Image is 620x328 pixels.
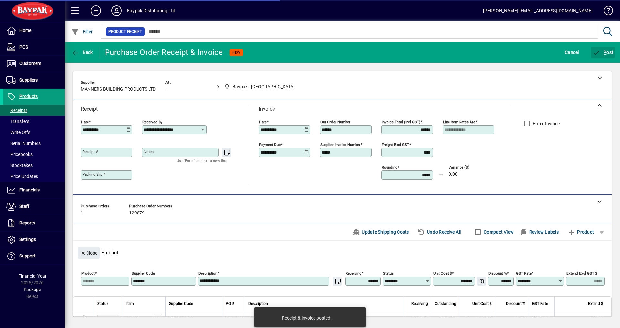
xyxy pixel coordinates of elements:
[463,313,472,322] button: Change Price Levels
[495,311,529,324] td: 0.00
[6,119,29,124] span: Transfers
[472,300,492,307] span: Unit Cost $
[588,300,603,307] span: Extend $
[532,120,560,127] label: Enter Invoice
[6,130,30,135] span: Write Offs
[106,5,127,16] button: Profile
[19,220,35,225] span: Reports
[129,211,145,216] span: 129879
[593,50,614,55] span: ost
[591,47,615,58] button: Post
[177,157,227,164] mat-hint: Use 'Enter' to start a new line
[566,271,597,276] mat-label: Extend excl GST $
[223,83,297,91] span: Baypak - Onekawa
[3,127,65,138] a: Write Offs
[604,50,606,55] span: P
[3,232,65,248] a: Settings
[382,142,409,147] mat-label: Freight excl GST
[198,271,217,276] mat-label: Description
[232,50,240,55] span: NEW
[3,171,65,182] a: Price Updates
[6,141,41,146] span: Serial Numbers
[3,199,65,215] a: Staff
[3,215,65,231] a: Reports
[443,120,475,124] mat-label: Line item rates are
[410,314,428,321] span: 40.0000
[97,300,108,307] span: Status
[70,26,95,38] button: Filter
[352,227,409,237] span: Update Shipping Costs
[82,172,106,177] mat-label: Packing Slip #
[435,300,456,307] span: Outstanding
[3,149,65,160] a: Pricebooks
[6,174,38,179] span: Price Updates
[3,248,65,264] a: Support
[554,311,611,324] td: 158.00
[19,94,38,99] span: Products
[517,226,561,238] button: Review Labels
[382,120,420,124] mat-label: Invoice Total (incl GST)
[81,211,83,216] span: 1
[382,165,397,169] mat-label: Rounding
[65,47,100,58] app-page-header-button: Back
[6,108,27,113] span: Receipts
[86,5,106,16] button: Add
[516,271,532,276] mat-label: GST rate
[108,28,142,35] span: Product Receipt
[563,47,581,58] button: Cancel
[232,83,294,90] span: Baypak - [GEOGRAPHIC_DATA]
[19,253,36,258] span: Support
[19,77,38,82] span: Suppliers
[418,227,461,237] span: Undo Receive All
[449,172,458,177] span: 0.00
[126,300,134,307] span: Item
[126,314,139,321] div: 42405
[248,300,268,307] span: Description
[415,226,464,238] button: Undo Receive All
[81,120,89,124] mat-label: Date
[70,47,95,58] button: Back
[532,300,548,307] span: GST Rate
[568,227,594,237] span: Product
[144,149,154,154] mat-label: Notes
[3,182,65,198] a: Financials
[19,28,31,33] span: Home
[78,247,100,259] button: Close
[383,271,394,276] mat-label: Status
[71,50,93,55] span: Back
[81,271,95,276] mat-label: Product
[449,165,487,169] span: Variance ($)
[18,273,46,279] span: Financial Year
[165,87,167,92] span: -
[564,226,597,238] button: Product
[529,311,554,324] td: 15.000%
[565,47,579,58] span: Cancel
[320,142,360,147] mat-label: Supplier invoice number
[82,149,98,154] mat-label: Receipt #
[73,241,612,260] div: Product
[6,152,33,157] span: Pricebooks
[76,250,101,256] app-page-header-button: Close
[19,44,28,49] span: POS
[142,120,162,124] mat-label: Received by
[24,287,41,292] span: Package
[282,315,332,321] div: Receipt & invoice posted.
[483,5,593,16] div: [PERSON_NAME] [EMAIL_ADDRESS][DOMAIN_NAME]
[226,300,234,307] span: PO #
[71,29,93,34] span: Filter
[411,300,428,307] span: Receiving
[3,23,65,39] a: Home
[19,61,41,66] span: Customers
[488,271,507,276] mat-label: Discount %
[105,47,223,58] div: Purchase Order Receipt & Invoice
[3,160,65,171] a: Stocktakes
[433,271,452,276] mat-label: Unit Cost $
[520,227,559,237] span: Review Labels
[19,187,40,192] span: Financials
[350,226,412,238] button: Update Shipping Costs
[132,271,155,276] mat-label: Supplier Code
[19,237,36,242] span: Settings
[259,120,267,124] mat-label: Date
[169,300,193,307] span: Supplier Code
[3,105,65,116] a: Receipts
